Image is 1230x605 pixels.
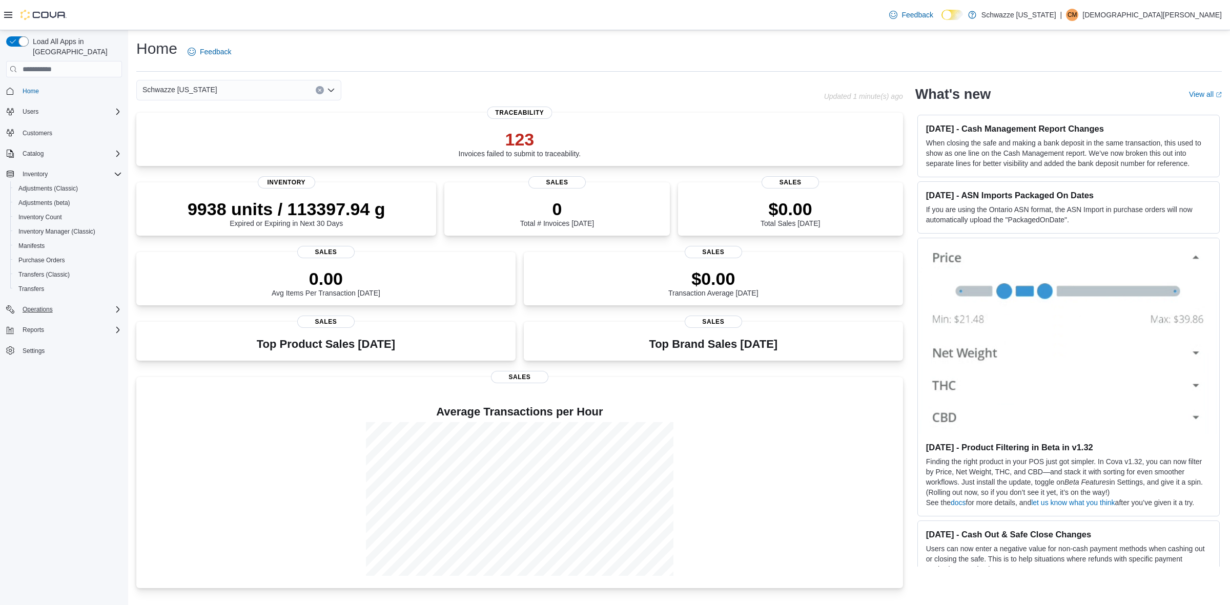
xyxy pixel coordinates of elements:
[23,305,53,314] span: Operations
[491,371,548,383] span: Sales
[926,123,1211,134] h3: [DATE] - Cash Management Report Changes
[18,303,122,316] span: Operations
[18,106,43,118] button: Users
[941,10,963,20] input: Dark Mode
[901,10,933,20] span: Feedback
[142,84,217,96] span: Schwazze [US_STATE]
[14,182,122,195] span: Adjustments (Classic)
[23,347,45,355] span: Settings
[14,254,69,266] a: Purchase Orders
[18,148,122,160] span: Catalog
[18,270,70,279] span: Transfers (Classic)
[14,197,122,209] span: Adjustments (beta)
[520,199,594,219] p: 0
[18,199,70,207] span: Adjustments (beta)
[926,497,1211,508] p: See the for more details, and after you’ve given it a try.
[10,181,126,196] button: Adjustments (Classic)
[10,239,126,253] button: Manifests
[885,5,937,25] a: Feedback
[520,199,594,227] div: Total # Invoices [DATE]
[297,316,355,328] span: Sales
[18,85,122,97] span: Home
[316,86,324,94] button: Clear input
[14,240,49,252] a: Manifests
[1068,9,1077,21] span: CM
[18,242,45,250] span: Manifests
[762,176,819,189] span: Sales
[14,283,122,295] span: Transfers
[2,84,126,98] button: Home
[459,129,581,158] div: Invoices failed to submit to traceability.
[1189,90,1222,98] a: View allExternal link
[18,168,122,180] span: Inventory
[2,147,126,161] button: Catalog
[1066,9,1078,21] div: Christian Mueller
[926,138,1211,169] p: When closing the safe and making a bank deposit in the same transaction, this used to show as one...
[23,170,48,178] span: Inventory
[2,105,126,119] button: Users
[668,268,758,289] p: $0.00
[145,406,895,418] h4: Average Transactions per Hour
[20,10,67,20] img: Cova
[6,79,122,385] nav: Complex example
[685,316,742,328] span: Sales
[926,529,1211,539] h3: [DATE] - Cash Out & Safe Close Changes
[136,38,177,59] h1: Home
[459,129,581,150] p: 123
[257,338,395,350] h3: Top Product Sales [DATE]
[668,268,758,297] div: Transaction Average [DATE]
[926,544,1211,574] p: Users can now enter a negative value for non-cash payment methods when cashing out or closing the...
[761,199,820,219] p: $0.00
[10,282,126,296] button: Transfers
[926,456,1211,497] p: Finding the right product in your POS just got simpler. In Cova v1.32, you can now filter by Pric...
[926,204,1211,225] p: If you are using the Ontario ASN format, the ASN Import in purchase orders will now automatically...
[18,127,56,139] a: Customers
[14,283,48,295] a: Transfers
[14,225,122,238] span: Inventory Manager (Classic)
[18,227,95,236] span: Inventory Manager (Classic)
[10,196,126,210] button: Adjustments (beta)
[18,213,62,221] span: Inventory Count
[23,108,38,116] span: Users
[649,338,777,350] h3: Top Brand Sales [DATE]
[2,302,126,317] button: Operations
[18,168,52,180] button: Inventory
[18,324,122,336] span: Reports
[18,345,49,357] a: Settings
[14,268,74,281] a: Transfers (Classic)
[258,176,315,189] span: Inventory
[1082,9,1222,21] p: [DEMOGRAPHIC_DATA][PERSON_NAME]
[297,246,355,258] span: Sales
[188,199,385,219] p: 9938 units / 113397.94 g
[18,256,65,264] span: Purchase Orders
[18,285,44,293] span: Transfers
[327,86,335,94] button: Open list of options
[10,267,126,282] button: Transfers (Classic)
[2,125,126,140] button: Customers
[18,303,57,316] button: Operations
[10,210,126,224] button: Inventory Count
[14,225,99,238] a: Inventory Manager (Classic)
[761,199,820,227] div: Total Sales [DATE]
[14,240,122,252] span: Manifests
[1060,9,1062,21] p: |
[926,190,1211,200] h3: [DATE] - ASN Imports Packaged On Dates
[2,343,126,358] button: Settings
[824,92,903,100] p: Updated 1 minute(s) ago
[14,182,82,195] a: Adjustments (Classic)
[23,129,52,137] span: Customers
[1064,478,1110,486] em: Beta Features
[14,254,122,266] span: Purchase Orders
[2,167,126,181] button: Inventory
[23,150,44,158] span: Catalog
[23,87,39,95] span: Home
[951,498,966,507] a: docs
[272,268,380,289] p: 0.00
[926,442,1211,452] h3: [DATE] - Product Filtering in Beta in v1.32
[18,85,43,97] a: Home
[18,126,122,139] span: Customers
[188,199,385,227] div: Expired or Expiring in Next 30 Days
[981,9,1056,21] p: Schwazze [US_STATE]
[14,268,122,281] span: Transfers (Classic)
